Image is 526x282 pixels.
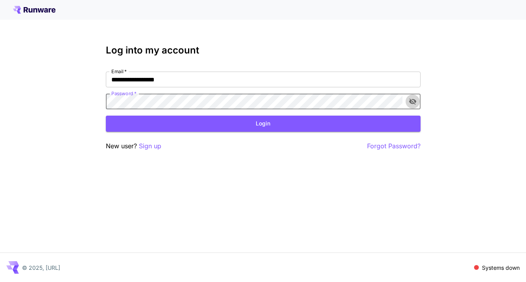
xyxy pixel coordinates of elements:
p: New user? [106,141,161,151]
h3: Log into my account [106,45,421,56]
label: Email [111,68,127,75]
label: Password [111,90,137,97]
p: © 2025, [URL] [22,264,60,272]
button: toggle password visibility [406,94,420,109]
button: Sign up [139,141,161,151]
p: Systems down [482,264,520,272]
button: Forgot Password? [367,141,421,151]
button: Login [106,116,421,132]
